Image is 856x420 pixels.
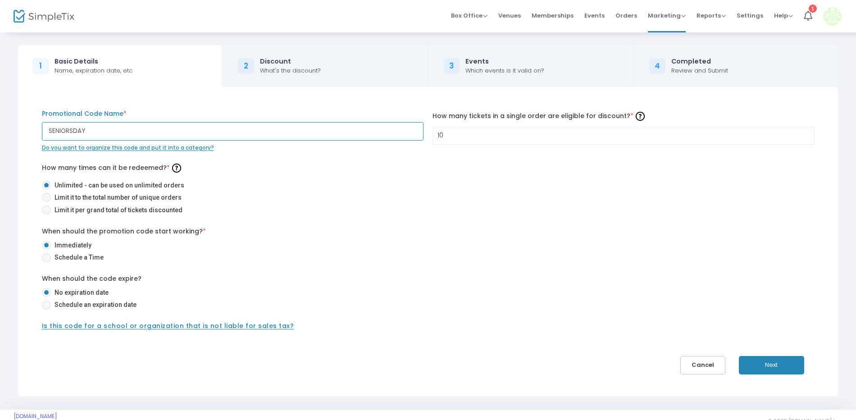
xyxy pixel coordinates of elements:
span: Schedule a Time [51,253,104,262]
span: Marketing [648,11,686,20]
img: question-mark [172,164,181,173]
div: Name, expiration date, etc [55,66,132,75]
span: Unlimited - can be used on unlimited orders [51,181,184,190]
div: What's the discount? [260,66,321,75]
div: Events [465,57,544,66]
div: 3 [444,58,460,74]
span: How many times can it be redeemed? [42,163,183,172]
span: No expiration date [51,288,109,297]
span: Help [774,11,793,20]
img: question-mark [636,112,645,121]
a: [DOMAIN_NAME] [14,413,57,420]
label: Promotional Code Name [42,109,424,119]
div: Discount [260,57,321,66]
div: 2 [238,58,254,74]
span: Memberships [532,4,574,27]
span: Box Office [451,11,487,20]
div: Completed [671,57,728,66]
span: Schedule an expiration date [51,300,137,310]
span: Is this code for a school or organization that is not liable for sales tax? [42,321,294,330]
span: Limit it to the total number of unique orders [51,193,182,202]
div: 4 [649,58,665,74]
span: Settings [737,4,763,27]
input: Enter Promo Code [42,122,424,141]
div: 1 [809,5,817,13]
span: Orders [615,4,637,27]
div: Basic Details [55,57,132,66]
span: Limit it per grand total of tickets discounted [51,205,182,215]
button: Next [739,356,804,374]
div: Review and Submit [671,66,728,75]
span: Do you want to organize this code and put it into a category? [42,144,214,151]
span: Reports [697,11,726,20]
span: Events [584,4,605,27]
label: When should the code expire? [42,274,141,283]
label: How many tickets in a single order are eligible for discount? [433,109,815,123]
button: Cancel [680,356,725,374]
div: Which events is it valid on? [465,66,544,75]
div: 1 [32,58,49,74]
span: Immediately [51,241,91,250]
label: When should the promotion code start working? [42,227,206,236]
span: Venues [498,4,521,27]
